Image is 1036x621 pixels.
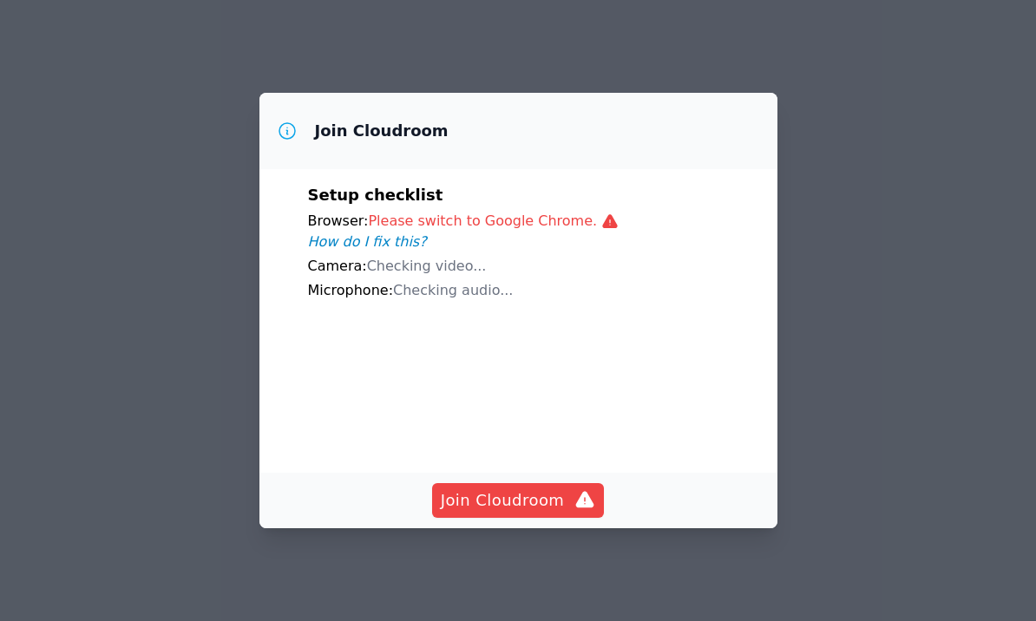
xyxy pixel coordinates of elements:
span: Checking audio... [393,282,513,298]
span: Setup checklist [308,186,443,204]
span: Camera: [308,258,367,274]
span: Microphone: [308,282,394,298]
span: Checking video... [367,258,487,274]
button: How do I fix this? [308,232,427,252]
h3: Join Cloudroom [315,121,449,141]
span: Please switch to Google Chrome. [368,212,626,229]
button: Join Cloudroom [432,483,605,518]
span: Browser: [308,212,369,229]
span: Join Cloudroom [441,488,596,513]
